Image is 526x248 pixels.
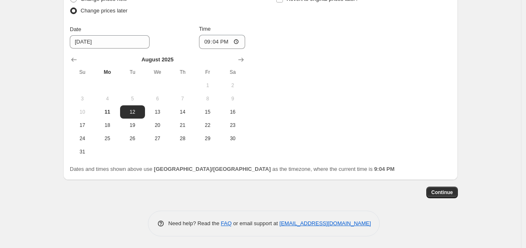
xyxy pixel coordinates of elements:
th: Sunday [70,66,95,79]
b: [GEOGRAPHIC_DATA]/[GEOGRAPHIC_DATA] [154,166,270,172]
th: Saturday [220,66,245,79]
button: Thursday August 14 2025 [170,105,195,119]
button: Saturday August 16 2025 [220,105,245,119]
b: 9:04 PM [374,166,394,172]
button: Sunday August 24 2025 [70,132,95,145]
span: 26 [123,135,142,142]
button: Wednesday August 20 2025 [145,119,170,132]
button: Monday August 18 2025 [95,119,120,132]
button: Continue [426,187,458,198]
span: 4 [98,95,116,102]
span: 15 [199,109,217,115]
span: Time [199,26,211,32]
span: We [148,69,167,75]
span: 11 [98,109,116,115]
button: Thursday August 21 2025 [170,119,195,132]
span: 13 [148,109,167,115]
span: 5 [123,95,142,102]
span: 31 [73,148,91,155]
span: 3 [73,95,91,102]
button: Tuesday August 12 2025 [120,105,145,119]
span: 8 [199,95,217,102]
button: Friday August 1 2025 [195,79,220,92]
span: 17 [73,122,91,129]
button: Monday August 4 2025 [95,92,120,105]
button: Sunday August 10 2025 [70,105,95,119]
button: Saturday August 2 2025 [220,79,245,92]
span: 12 [123,109,142,115]
span: Need help? Read the [168,220,221,226]
span: 20 [148,122,167,129]
input: 8/11/2025 [70,35,150,49]
button: Sunday August 17 2025 [70,119,95,132]
button: Friday August 8 2025 [195,92,220,105]
button: Thursday August 7 2025 [170,92,195,105]
input: 12:00 [199,35,246,49]
span: Tu [123,69,142,75]
button: Tuesday August 5 2025 [120,92,145,105]
th: Tuesday [120,66,145,79]
span: Continue [431,189,453,196]
th: Wednesday [145,66,170,79]
button: Wednesday August 13 2025 [145,105,170,119]
span: or email support at [232,220,280,226]
span: 24 [73,135,91,142]
button: Show previous month, July 2025 [68,54,80,66]
button: Wednesday August 6 2025 [145,92,170,105]
span: Su [73,69,91,75]
button: Thursday August 28 2025 [170,132,195,145]
span: 19 [123,122,142,129]
span: 16 [224,109,242,115]
span: 7 [173,95,192,102]
span: Th [173,69,192,75]
span: 2 [224,82,242,89]
th: Friday [195,66,220,79]
span: 22 [199,122,217,129]
button: Tuesday August 26 2025 [120,132,145,145]
span: 18 [98,122,116,129]
span: Mo [98,69,116,75]
span: Sa [224,69,242,75]
span: 25 [98,135,116,142]
button: Friday August 15 2025 [195,105,220,119]
span: 1 [199,82,217,89]
span: 10 [73,109,91,115]
button: Tuesday August 19 2025 [120,119,145,132]
button: Saturday August 30 2025 [220,132,245,145]
span: Change prices later [81,7,128,14]
span: Fr [199,69,217,75]
th: Monday [95,66,120,79]
button: Show next month, September 2025 [235,54,247,66]
button: Saturday August 9 2025 [220,92,245,105]
span: 28 [173,135,192,142]
span: 14 [173,109,192,115]
button: Sunday August 31 2025 [70,145,95,158]
a: [EMAIL_ADDRESS][DOMAIN_NAME] [280,220,371,226]
span: 21 [173,122,192,129]
button: Wednesday August 27 2025 [145,132,170,145]
span: Dates and times shown above use as the timezone, where the current time is [70,166,395,172]
span: Date [70,26,81,32]
span: 27 [148,135,167,142]
button: Friday August 22 2025 [195,119,220,132]
span: 23 [224,122,242,129]
span: 9 [224,95,242,102]
span: 6 [148,95,167,102]
button: Friday August 29 2025 [195,132,220,145]
button: Monday August 25 2025 [95,132,120,145]
th: Thursday [170,66,195,79]
a: FAQ [221,220,232,226]
button: Today Monday August 11 2025 [95,105,120,119]
button: Saturday August 23 2025 [220,119,245,132]
span: 29 [199,135,217,142]
button: Sunday August 3 2025 [70,92,95,105]
span: 30 [224,135,242,142]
